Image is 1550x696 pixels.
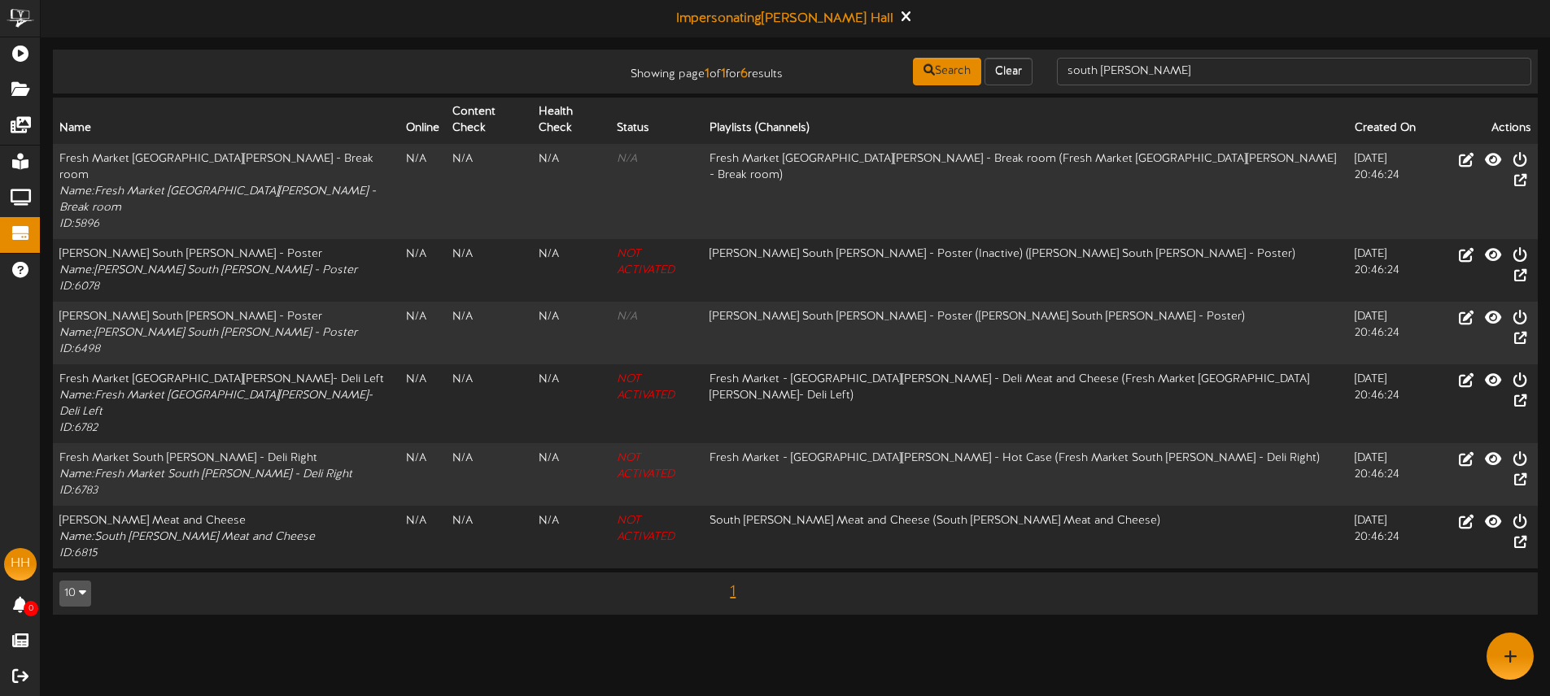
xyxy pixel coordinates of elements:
[24,601,38,616] span: 0
[59,547,97,559] i: ID: 6815
[1348,364,1434,443] td: [DATE] 20:46:24
[59,327,357,339] i: Name: [PERSON_NAME] South [PERSON_NAME] - Poster
[59,581,91,607] button: 10
[726,583,740,601] span: 1
[446,98,532,144] th: Content Check
[703,239,1348,302] td: [PERSON_NAME] South [PERSON_NAME] - Poster (Inactive) ( [PERSON_NAME] South [PERSON_NAME] - Poster )
[617,515,675,543] i: NOT ACTIVATED
[617,153,637,165] i: N/A
[59,343,100,355] i: ID: 6498
[1348,443,1434,506] td: [DATE] 20:46:24
[1348,302,1434,364] td: [DATE] 20:46:24
[1057,58,1531,85] input: -- Search --
[446,364,532,443] td: N/A
[53,364,400,443] td: Fresh Market [GEOGRAPHIC_DATA][PERSON_NAME]- Deli Left
[913,58,981,85] button: Search
[400,443,446,506] td: N/A
[446,144,532,240] td: N/A
[400,144,446,240] td: N/A
[703,302,1348,364] td: [PERSON_NAME] South [PERSON_NAME] - Poster ( [PERSON_NAME] South [PERSON_NAME] - Poster )
[546,56,795,84] div: Showing page of for results
[59,281,99,293] i: ID: 6078
[59,531,315,543] i: Name: South [PERSON_NAME] Meat and Cheese
[1434,98,1538,144] th: Actions
[446,443,532,506] td: N/A
[617,311,637,323] i: N/A
[53,302,400,364] td: [PERSON_NAME] South [PERSON_NAME] - Poster
[703,443,1348,506] td: Fresh Market - [GEOGRAPHIC_DATA][PERSON_NAME] - Hot Case ( Fresh Market South [PERSON_NAME] - Del...
[53,239,400,302] td: [PERSON_NAME] South [PERSON_NAME] - Poster
[59,185,376,214] i: Name: Fresh Market [GEOGRAPHIC_DATA][PERSON_NAME] - Break room
[532,302,609,364] td: N/A
[617,248,675,276] i: NOT ACTIVATED
[400,364,446,443] td: N/A
[59,389,373,418] i: Name: Fresh Market [GEOGRAPHIC_DATA][PERSON_NAME]- Deli Left
[617,373,675,402] i: NOT ACTIVATED
[446,239,532,302] td: N/A
[53,506,400,568] td: [PERSON_NAME] Meat and Cheese
[703,98,1348,144] th: Playlists (Channels)
[532,98,609,144] th: Health Check
[1348,98,1434,144] th: Created On
[446,506,532,568] td: N/A
[740,67,748,81] strong: 6
[59,468,352,481] i: Name: Fresh Market South [PERSON_NAME] - Deli Right
[532,144,609,240] td: N/A
[1348,506,1434,568] td: [DATE] 20:46:24
[59,218,99,230] i: ID: 5896
[532,364,609,443] td: N/A
[617,452,675,481] i: NOT ACTIVATED
[1348,239,1434,302] td: [DATE] 20:46:24
[400,239,446,302] td: N/A
[53,443,400,506] td: Fresh Market South [PERSON_NAME] - Deli Right
[446,302,532,364] td: N/A
[532,239,609,302] td: N/A
[53,144,400,240] td: Fresh Market [GEOGRAPHIC_DATA][PERSON_NAME] - Break room
[705,67,710,81] strong: 1
[1348,144,1434,240] td: [DATE] 20:46:24
[59,485,98,497] i: ID: 6783
[985,58,1033,85] button: Clear
[53,98,400,144] th: Name
[400,506,446,568] td: N/A
[400,98,446,144] th: Online
[532,506,609,568] td: N/A
[703,144,1348,240] td: Fresh Market [GEOGRAPHIC_DATA][PERSON_NAME] - Break room ( Fresh Market [GEOGRAPHIC_DATA][PERSON_...
[400,302,446,364] td: N/A
[532,443,609,506] td: N/A
[703,506,1348,568] td: South [PERSON_NAME] Meat and Cheese ( South [PERSON_NAME] Meat and Cheese )
[703,364,1348,443] td: Fresh Market - [GEOGRAPHIC_DATA][PERSON_NAME] - Deli Meat and Cheese ( Fresh Market [GEOGRAPHIC_D...
[59,422,98,434] i: ID: 6782
[59,264,357,276] i: Name: [PERSON_NAME] South [PERSON_NAME] - Poster
[610,98,703,144] th: Status
[721,67,726,81] strong: 1
[4,548,37,581] div: HH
